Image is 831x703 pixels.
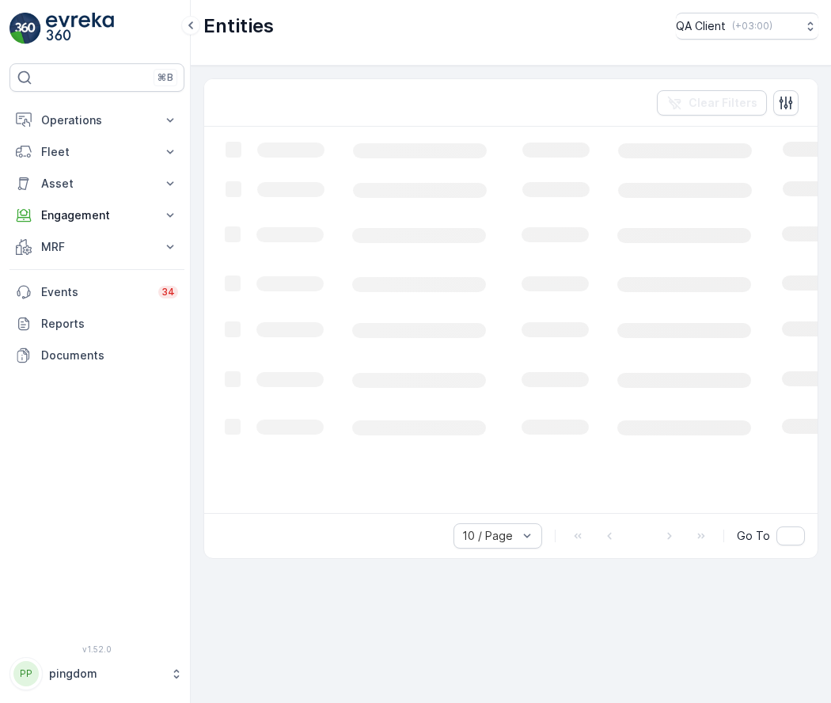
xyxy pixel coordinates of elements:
[41,176,153,192] p: Asset
[9,231,184,263] button: MRF
[13,661,39,686] div: PP
[9,657,184,690] button: PPpingdom
[41,112,153,128] p: Operations
[161,286,175,298] p: 34
[676,18,726,34] p: QA Client
[737,528,770,544] span: Go To
[41,239,153,255] p: MRF
[9,168,184,199] button: Asset
[41,348,178,363] p: Documents
[9,340,184,371] a: Documents
[676,13,818,40] button: QA Client(+03:00)
[41,144,153,160] p: Fleet
[49,666,162,682] p: pingdom
[41,207,153,223] p: Engagement
[689,95,757,111] p: Clear Filters
[41,316,178,332] p: Reports
[9,13,41,44] img: logo
[9,136,184,168] button: Fleet
[9,308,184,340] a: Reports
[9,104,184,136] button: Operations
[657,90,767,116] button: Clear Filters
[157,71,173,84] p: ⌘B
[203,13,274,39] p: Entities
[9,644,184,654] span: v 1.52.0
[732,20,772,32] p: ( +03:00 )
[46,13,114,44] img: logo_light-DOdMpM7g.png
[9,199,184,231] button: Engagement
[41,284,149,300] p: Events
[9,276,184,308] a: Events34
